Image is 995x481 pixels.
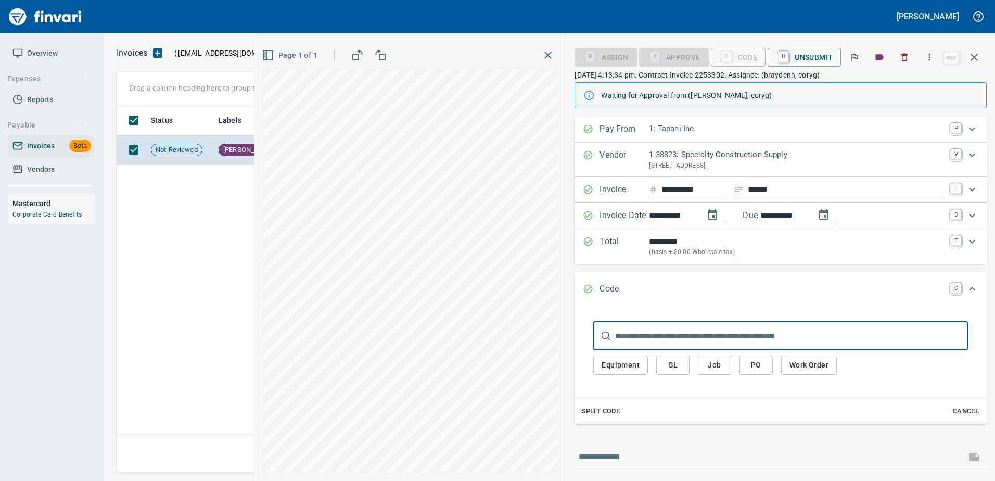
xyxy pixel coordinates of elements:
a: esc [943,52,959,64]
a: Corporate Card Benefits [12,211,82,218]
span: Cancel [952,406,980,417]
span: Split Code [581,406,620,417]
button: Flag [843,46,866,69]
p: ( ) [168,48,300,58]
span: [PERSON_NAME] [219,145,278,155]
span: Status [151,114,173,126]
button: UUnsubmit [768,48,841,67]
span: Payable [7,119,86,132]
p: Due [743,209,792,222]
span: Labels [219,114,255,126]
p: (basis + $0.00 Wholesale tax) [649,247,945,258]
button: change due date [811,202,836,227]
button: Cancel [949,403,983,420]
button: Work Order [781,356,837,375]
a: Overview [8,42,95,65]
nav: breadcrumb [117,47,147,59]
p: Pay From [599,123,649,136]
h5: [PERSON_NAME] [897,11,959,22]
span: Close invoice [941,45,987,70]
button: Equipment [593,356,648,375]
svg: Invoice description [733,184,744,195]
p: Code [599,283,649,296]
span: Equipment [602,359,640,372]
span: PO [748,359,764,372]
p: Total [599,235,649,258]
div: Expand [575,272,987,307]
p: [DATE] 4:13:34 pm. Contract Invoice 2253302. Assignee: (braydenh, coryg) [575,70,987,80]
a: P [951,123,961,133]
p: Invoice [599,183,649,197]
span: Invoices [27,140,55,153]
span: Page 1 of 1 [264,49,317,62]
p: 1: Tapani Inc. [649,123,945,135]
a: U [779,51,788,62]
span: [EMAIL_ADDRESS][DOMAIN_NAME] [177,48,297,58]
a: InvoicesBeta [8,134,95,158]
button: Upload an Invoice [147,47,168,59]
button: Discard [893,46,916,69]
span: Not-Reviewed [151,145,202,155]
svg: Invoice number [649,183,657,196]
button: Page 1 of 1 [260,46,322,65]
span: Status [151,114,186,126]
a: I [951,183,961,194]
div: Assign [575,52,636,61]
a: V [951,149,961,159]
p: Invoices [117,47,147,59]
span: Overview [27,47,58,60]
span: Work Order [789,359,828,372]
h6: Mastercard [12,198,95,209]
button: [PERSON_NAME] [894,8,962,24]
a: Vendors [8,158,95,181]
span: This records your message into the invoice and notifies anyone mentioned [962,445,987,470]
span: Unsubmit [776,48,833,66]
a: T [951,235,961,246]
div: Waiting for Approval from ([PERSON_NAME], coryg) [601,86,978,105]
button: Expenses [3,69,90,88]
button: Labels [868,46,891,69]
span: GL [665,359,681,372]
span: Labels [219,114,241,126]
a: Reports [8,88,95,111]
button: Payable [3,116,90,135]
button: More [918,46,941,69]
button: PO [739,356,773,375]
span: Expenses [7,72,86,85]
p: [STREET_ADDRESS] [649,161,945,171]
div: Expand [575,307,987,423]
p: Invoice Date [599,209,649,223]
img: Finvari [6,4,84,29]
p: Vendor [599,149,649,171]
button: GL [656,356,690,375]
div: Expand [575,177,987,203]
span: Vendors [27,163,55,176]
div: Expand [575,229,987,264]
div: Expand [575,143,987,177]
a: D [951,209,961,220]
span: Beta [69,140,91,152]
div: Expand [575,203,987,229]
p: Drag a column heading here to group the table [129,83,282,93]
span: Job [706,359,723,372]
span: Reports [27,93,53,106]
div: Coding Required [639,52,709,61]
button: Job [698,356,731,375]
a: C [951,283,961,293]
button: Split Code [579,403,622,420]
div: Expand [575,117,987,143]
p: 1-38823: Specialty Construction Supply [649,149,945,161]
button: change date [700,202,725,227]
